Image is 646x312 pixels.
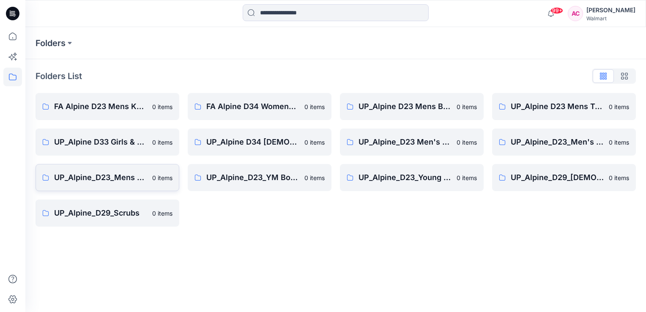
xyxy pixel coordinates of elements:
[511,101,604,112] p: UP_Alpine D23 Mens Tops
[304,138,325,147] p: 0 items
[457,173,477,182] p: 0 items
[586,5,635,15] div: [PERSON_NAME]
[304,102,325,111] p: 0 items
[188,164,331,191] a: UP_Alpine_D23_YM Bottoms0 items
[36,200,179,227] a: UP_Alpine_D29_Scrubs0 items
[54,207,147,219] p: UP_Alpine_D29_Scrubs
[340,164,484,191] a: UP_Alpine_D23_Young Mens (YM)0 items
[492,164,636,191] a: UP_Alpine_D29_[DEMOGRAPHIC_DATA] Sleepwear0 items
[152,138,172,147] p: 0 items
[340,129,484,156] a: UP_Alpine_D23 Men's Sleep & Lounge0 items
[609,138,629,147] p: 0 items
[609,173,629,182] p: 0 items
[359,136,452,148] p: UP_Alpine_D23 Men's Sleep & Lounge
[36,37,66,49] a: Folders
[340,93,484,120] a: UP_Alpine D23 Mens Bottoms0 items
[206,101,299,112] p: FA Alpine D34 Womens Knits
[54,172,147,183] p: UP_Alpine_D23_Mens Active
[511,172,604,183] p: UP_Alpine_D29_[DEMOGRAPHIC_DATA] Sleepwear
[188,93,331,120] a: FA Alpine D34 Womens Knits0 items
[609,102,629,111] p: 0 items
[550,7,563,14] span: 99+
[492,93,636,120] a: UP_Alpine D23 Mens Tops0 items
[54,101,147,112] p: FA Alpine D23 Mens Knits
[359,172,452,183] p: UP_Alpine_D23_Young Mens (YM)
[36,93,179,120] a: FA Alpine D23 Mens Knits0 items
[152,102,172,111] p: 0 items
[152,173,172,182] p: 0 items
[152,209,172,218] p: 0 items
[54,136,147,148] p: UP_Alpine D33 Girls & D 24 Boys Active
[36,70,82,82] p: Folders List
[188,129,331,156] a: UP_Alpine D34 [DEMOGRAPHIC_DATA] Active0 items
[206,136,299,148] p: UP_Alpine D34 [DEMOGRAPHIC_DATA] Active
[568,6,583,21] div: AC
[359,101,452,112] p: UP_Alpine D23 Mens Bottoms
[586,15,635,22] div: Walmart
[457,138,477,147] p: 0 items
[36,164,179,191] a: UP_Alpine_D23_Mens Active0 items
[511,136,604,148] p: UP_Alpine_D23_Men's Outerwear
[492,129,636,156] a: UP_Alpine_D23_Men's Outerwear0 items
[36,129,179,156] a: UP_Alpine D33 Girls & D 24 Boys Active0 items
[206,172,299,183] p: UP_Alpine_D23_YM Bottoms
[457,102,477,111] p: 0 items
[304,173,325,182] p: 0 items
